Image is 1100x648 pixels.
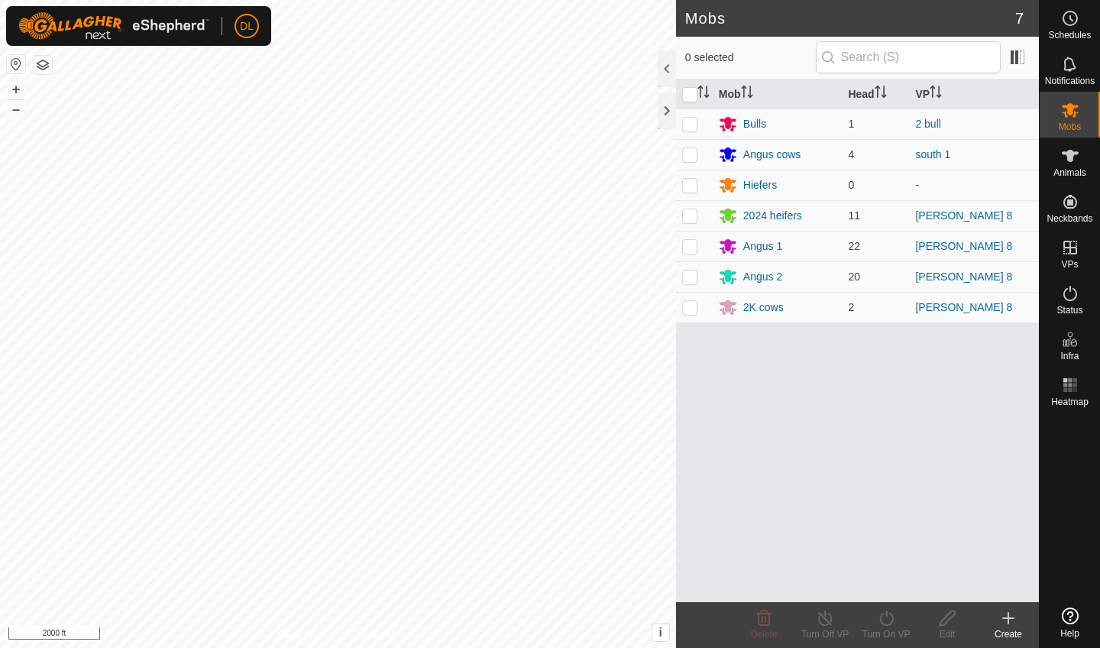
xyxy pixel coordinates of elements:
h2: Mobs [685,9,1015,28]
span: 22 [848,240,860,252]
td: - [909,170,1039,200]
p-sorticon: Activate to sort [930,88,942,100]
th: Head [842,79,909,109]
span: Infra [1060,352,1079,361]
a: [PERSON_NAME] 8 [915,240,1012,252]
span: Status [1056,306,1082,315]
span: VPs [1061,260,1078,269]
span: 0 [848,179,854,191]
span: Notifications [1045,76,1095,86]
div: Turn On VP [856,627,917,641]
div: 2K cows [743,300,784,316]
span: i [659,626,662,639]
span: DL [240,18,254,34]
span: Schedules [1048,31,1091,40]
a: Privacy Policy [277,628,335,642]
span: 1 [848,118,854,130]
div: Edit [917,627,978,641]
span: Heatmap [1051,397,1089,407]
button: Reset Map [7,55,25,73]
th: Mob [713,79,843,109]
span: Delete [751,629,778,640]
div: 2024 heifers [743,208,802,224]
div: Angus 2 [743,269,782,285]
button: – [7,100,25,118]
span: Animals [1053,168,1086,177]
div: Create [978,627,1039,641]
p-sorticon: Activate to sort [697,88,710,100]
input: Search (S) [816,41,1001,73]
span: 0 selected [685,50,816,66]
button: + [7,80,25,99]
a: Contact Us [353,628,398,642]
span: 7 [1015,7,1024,30]
a: [PERSON_NAME] 8 [915,301,1012,313]
span: Help [1060,629,1079,638]
a: [PERSON_NAME] 8 [915,271,1012,283]
a: 2 bull [915,118,940,130]
span: Neckbands [1047,214,1092,223]
span: 2 [848,301,854,313]
div: Hiefers [743,177,777,193]
div: Angus 1 [743,238,782,254]
span: 11 [848,209,860,222]
span: 20 [848,271,860,283]
div: Angus cows [743,147,801,163]
div: Turn Off VP [794,627,856,641]
button: i [652,624,669,641]
span: 4 [848,148,854,160]
button: Map Layers [34,56,52,74]
th: VP [909,79,1039,109]
p-sorticon: Activate to sort [875,88,887,100]
span: Mobs [1059,122,1081,131]
a: Help [1040,601,1100,644]
a: south 1 [915,148,950,160]
a: [PERSON_NAME] 8 [915,209,1012,222]
img: Gallagher Logo [18,12,209,40]
div: Bulls [743,116,766,132]
p-sorticon: Activate to sort [741,88,753,100]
